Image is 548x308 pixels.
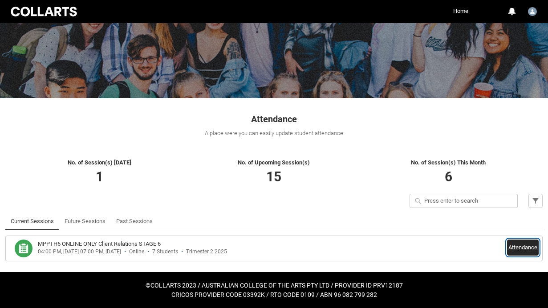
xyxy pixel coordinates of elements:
[96,169,103,184] span: 1
[11,212,54,230] a: Current Sessions
[251,114,297,124] span: Attendance
[528,7,537,16] img: Faculty.mhewes
[266,169,281,184] span: 15
[445,169,452,184] span: 6
[186,248,227,255] div: Trimester 2 2025
[65,212,106,230] a: Future Sessions
[528,194,543,208] button: Filter
[38,240,161,248] h3: MPPTH6 ONLINE ONLY Client Relations STAGE 6
[5,129,543,138] div: A place were you can easily update student attendance
[152,248,178,255] div: 7 Students
[111,212,158,230] li: Past Sessions
[116,212,153,230] a: Past Sessions
[238,159,310,166] span: No. of Upcoming Session(s)
[5,212,59,230] li: Current Sessions
[38,248,121,255] div: 04:00 PM, [DATE] 07:00 PM, [DATE]
[507,240,539,256] button: Attendance
[410,194,518,208] input: Press enter to search
[59,212,111,230] li: Future Sessions
[526,4,539,18] button: User Profile Faculty.mhewes
[129,248,144,255] div: Online
[451,4,471,18] a: Home
[411,159,486,166] span: No. of Session(s) This Month
[68,159,131,166] span: No. of Session(s) [DATE]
